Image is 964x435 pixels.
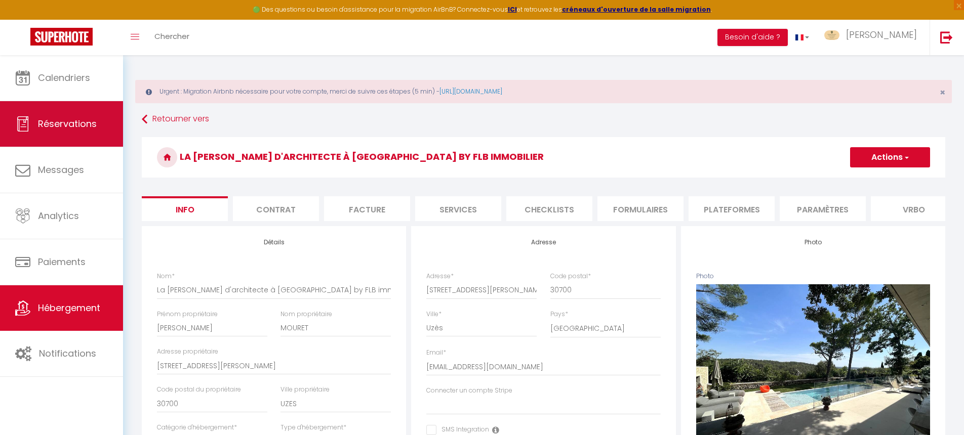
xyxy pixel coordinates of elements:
span: Analytics [38,209,79,222]
label: Prénom propriétaire [157,310,218,319]
a: Chercher [147,20,197,55]
a: ICI [508,5,517,14]
label: Pays [550,310,568,319]
label: Code postal du propriétaire [157,385,241,395]
li: Info [142,196,228,221]
span: Paiements [38,255,86,268]
a: ... [PERSON_NAME] [817,20,930,55]
img: ... [824,30,839,40]
span: Messages [38,163,84,176]
li: Services [415,196,501,221]
label: Photo [696,272,714,281]
li: Plateformes [689,196,775,221]
a: [URL][DOMAIN_NAME] [439,87,502,96]
li: Checklists [506,196,592,221]
label: Connecter un compte Stripe [426,386,512,396]
li: Vrbo [871,196,957,221]
label: Email [426,348,446,358]
span: Chercher [154,31,189,41]
label: Ville propriétaire [280,385,330,395]
label: Adresse [426,272,454,281]
img: Super Booking [30,28,93,46]
button: Ouvrir le widget de chat LiveChat [8,4,38,34]
label: Code postal [550,272,591,281]
a: Retourner vers [142,110,945,128]
iframe: Chat [921,389,956,427]
span: [PERSON_NAME] [846,28,917,41]
li: Facture [324,196,410,221]
span: Hébergement [38,301,100,314]
button: Close [940,88,945,97]
li: Paramètres [780,196,866,221]
span: Notifications [39,347,96,360]
label: Ville [426,310,441,319]
h3: La [PERSON_NAME] d'architecte à [GEOGRAPHIC_DATA] by FLB immobilier [142,137,945,178]
li: Contrat [233,196,319,221]
span: × [940,86,945,99]
label: Adresse propriétaire [157,347,218,357]
label: Nom [157,272,175,281]
h4: Détails [157,239,391,246]
span: Réservations [38,117,97,130]
li: Formulaires [597,196,684,221]
button: Besoin d'aide ? [717,29,788,46]
span: Calendriers [38,71,90,84]
a: créneaux d'ouverture de la salle migration [562,5,711,14]
img: logout [940,31,953,43]
h4: Photo [696,239,930,246]
h4: Adresse [426,239,660,246]
div: Urgent : Migration Airbnb nécessaire pour votre compte, merci de suivre ces étapes (5 min) - [135,80,952,103]
label: Type d'hébergement [280,423,346,432]
button: Actions [850,147,930,167]
label: Catégorie d'hébergement [157,423,237,432]
label: Nom propriétaire [280,310,332,319]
